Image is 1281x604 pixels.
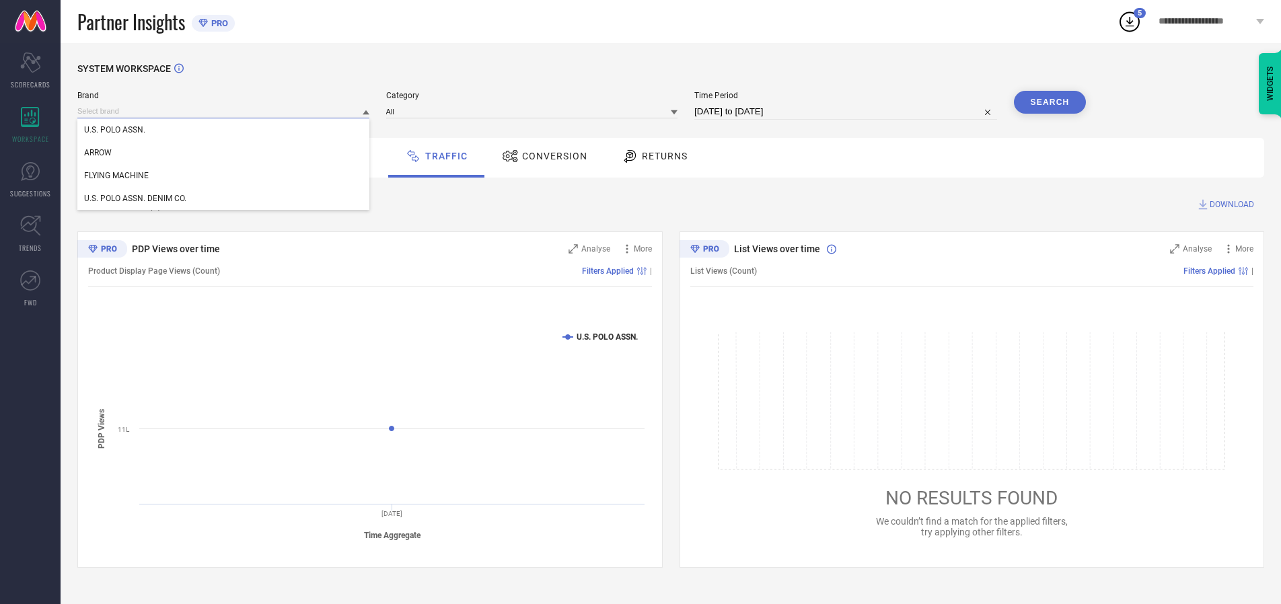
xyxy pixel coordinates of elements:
[569,244,578,254] svg: Zoom
[885,487,1058,509] span: NO RESULTS FOUND
[425,151,468,161] span: Traffic
[650,266,652,276] span: |
[77,118,369,141] div: U.S. POLO ASSN.
[386,91,678,100] span: Category
[12,134,49,144] span: WORKSPACE
[876,516,1068,537] span: We couldn’t find a match for the applied filters, try applying other filters.
[1210,198,1254,211] span: DOWNLOAD
[642,151,688,161] span: Returns
[118,426,130,433] text: 11L
[522,151,587,161] span: Conversion
[19,243,42,253] span: TRENDS
[77,240,127,260] div: Premium
[734,243,820,254] span: List Views over time
[1014,91,1087,114] button: Search
[77,91,369,100] span: Brand
[84,171,149,180] span: FLYING MACHINE
[1251,266,1253,276] span: |
[1183,244,1212,254] span: Analyse
[634,244,652,254] span: More
[581,244,610,254] span: Analyse
[77,141,369,164] div: ARROW
[1138,9,1142,17] span: 5
[77,63,171,74] span: SYSTEM WORKSPACE
[88,266,220,276] span: Product Display Page Views (Count)
[208,18,228,28] span: PRO
[1235,244,1253,254] span: More
[84,125,145,135] span: U.S. POLO ASSN.
[577,332,638,342] text: U.S. POLO ASSN.
[77,104,369,118] input: Select brand
[11,79,50,89] span: SCORECARDS
[694,104,997,120] input: Select time period
[24,297,37,307] span: FWD
[132,243,220,254] span: PDP Views over time
[97,408,106,448] tspan: PDP Views
[680,240,729,260] div: Premium
[77,164,369,187] div: FLYING MACHINE
[84,194,186,203] span: U.S. POLO ASSN. DENIM CO.
[84,148,112,157] span: ARROW
[77,8,185,36] span: Partner Insights
[1183,266,1235,276] span: Filters Applied
[381,510,402,517] text: [DATE]
[10,188,51,198] span: SUGGESTIONS
[1118,9,1142,34] div: Open download list
[364,531,421,540] tspan: Time Aggregate
[690,266,757,276] span: List Views (Count)
[1170,244,1179,254] svg: Zoom
[694,91,997,100] span: Time Period
[582,266,634,276] span: Filters Applied
[77,187,369,210] div: U.S. POLO ASSN. DENIM CO.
